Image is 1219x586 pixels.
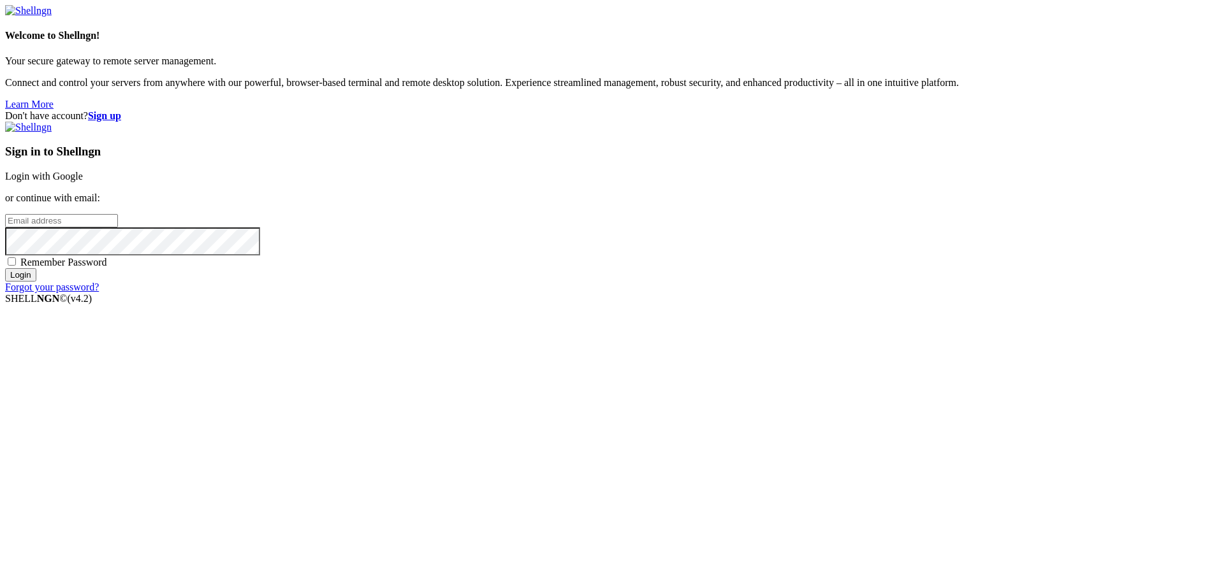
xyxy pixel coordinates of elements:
p: Your secure gateway to remote server management. [5,55,1214,67]
div: Don't have account? [5,110,1214,122]
a: Forgot your password? [5,282,99,292]
h3: Sign in to Shellngn [5,145,1214,159]
a: Sign up [88,110,121,121]
input: Email address [5,214,118,227]
input: Remember Password [8,257,16,266]
input: Login [5,268,36,282]
p: Connect and control your servers from anywhere with our powerful, browser-based terminal and remo... [5,77,1214,89]
span: 4.2.0 [68,293,92,304]
b: NGN [37,293,60,304]
img: Shellngn [5,122,52,133]
h4: Welcome to Shellngn! [5,30,1214,41]
a: Login with Google [5,171,83,182]
a: Learn More [5,99,54,110]
span: Remember Password [20,257,107,268]
img: Shellngn [5,5,52,17]
p: or continue with email: [5,192,1214,204]
span: SHELL © [5,293,92,304]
